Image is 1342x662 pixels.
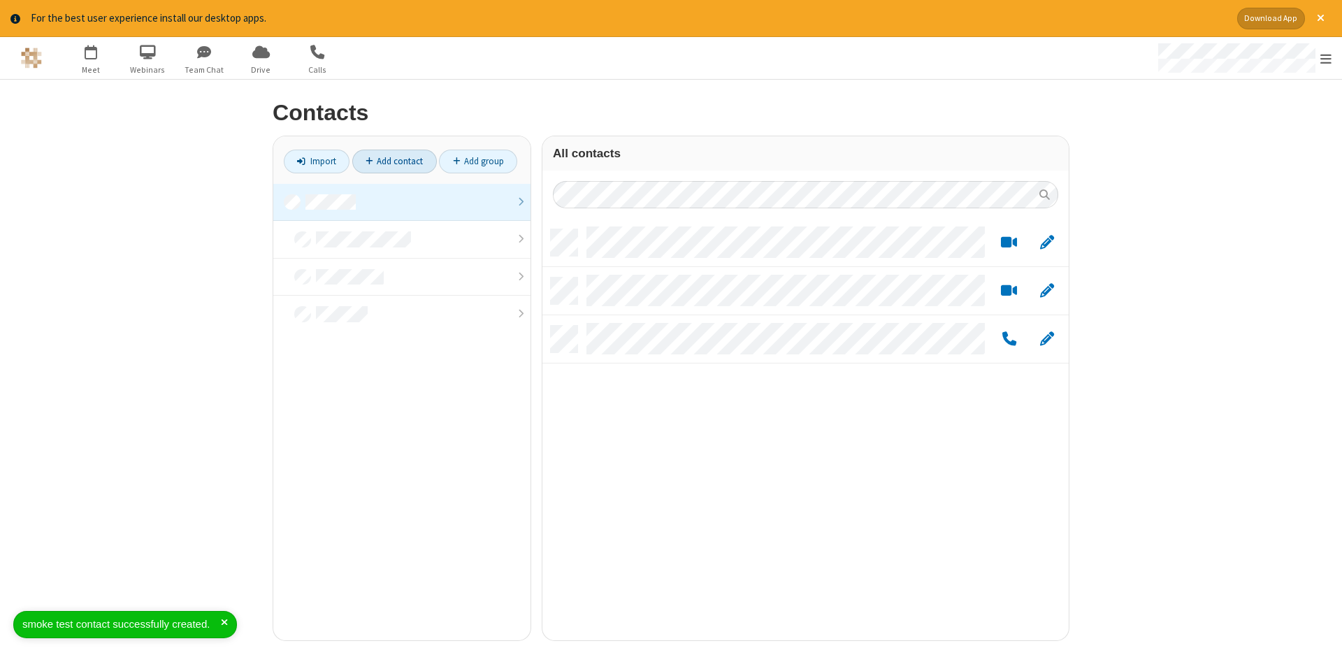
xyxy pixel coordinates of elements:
button: Start a video meeting [995,233,1023,251]
a: Add contact [352,150,437,173]
button: Edit [1033,330,1060,347]
button: Edit [1033,233,1060,251]
a: Add group [439,150,517,173]
span: Drive [235,64,287,76]
button: Download App [1237,8,1305,29]
h2: Contacts [273,101,1069,125]
span: Calls [291,64,344,76]
span: Meet [65,64,117,76]
span: Team Chat [178,64,231,76]
button: Edit [1033,282,1060,299]
button: Start a video meeting [995,282,1023,299]
div: grid [542,219,1069,640]
img: QA Selenium DO NOT DELETE OR CHANGE [21,48,42,69]
button: Logo [5,37,57,79]
div: smoke test contact successfully created. [22,617,221,633]
a: Import [284,150,349,173]
span: Webinars [122,64,174,76]
button: Call by phone [995,330,1023,347]
button: Close alert [1310,8,1332,29]
div: For the best user experience install our desktop apps. [31,10,1227,27]
div: Open menu [1145,37,1342,79]
h3: All contacts [553,147,1058,160]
